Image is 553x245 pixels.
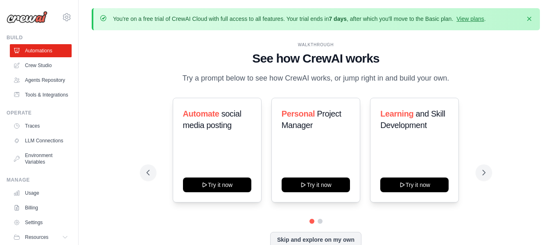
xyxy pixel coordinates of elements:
button: Try it now [380,178,449,192]
button: Try it now [183,178,251,192]
p: You're on a free trial of CrewAI Cloud with full access to all features. Your trial ends in , aft... [113,15,486,23]
div: Operate [7,110,72,116]
span: social media posting [183,109,242,130]
span: Personal [282,109,315,118]
a: Automations [10,44,72,57]
a: Environment Variables [10,149,72,169]
strong: 7 days [329,16,347,22]
button: Resources [10,231,72,244]
span: and Skill Development [380,109,445,130]
span: Resources [25,234,48,241]
a: Agents Repository [10,74,72,87]
span: Project Manager [282,109,341,130]
a: Crew Studio [10,59,72,72]
div: Manage [7,177,72,183]
a: Traces [10,119,72,133]
a: LLM Connections [10,134,72,147]
img: Logo [7,11,47,23]
span: Automate [183,109,219,118]
a: Settings [10,216,72,229]
div: WALKTHROUGH [147,42,485,48]
a: Tools & Integrations [10,88,72,101]
a: View plans [456,16,484,22]
div: Build [7,34,72,41]
h1: See how CrewAI works [147,51,485,66]
p: Try a prompt below to see how CrewAI works, or jump right in and build your own. [178,72,454,84]
span: Learning [380,109,413,118]
a: Usage [10,187,72,200]
a: Billing [10,201,72,214]
button: Try it now [282,178,350,192]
